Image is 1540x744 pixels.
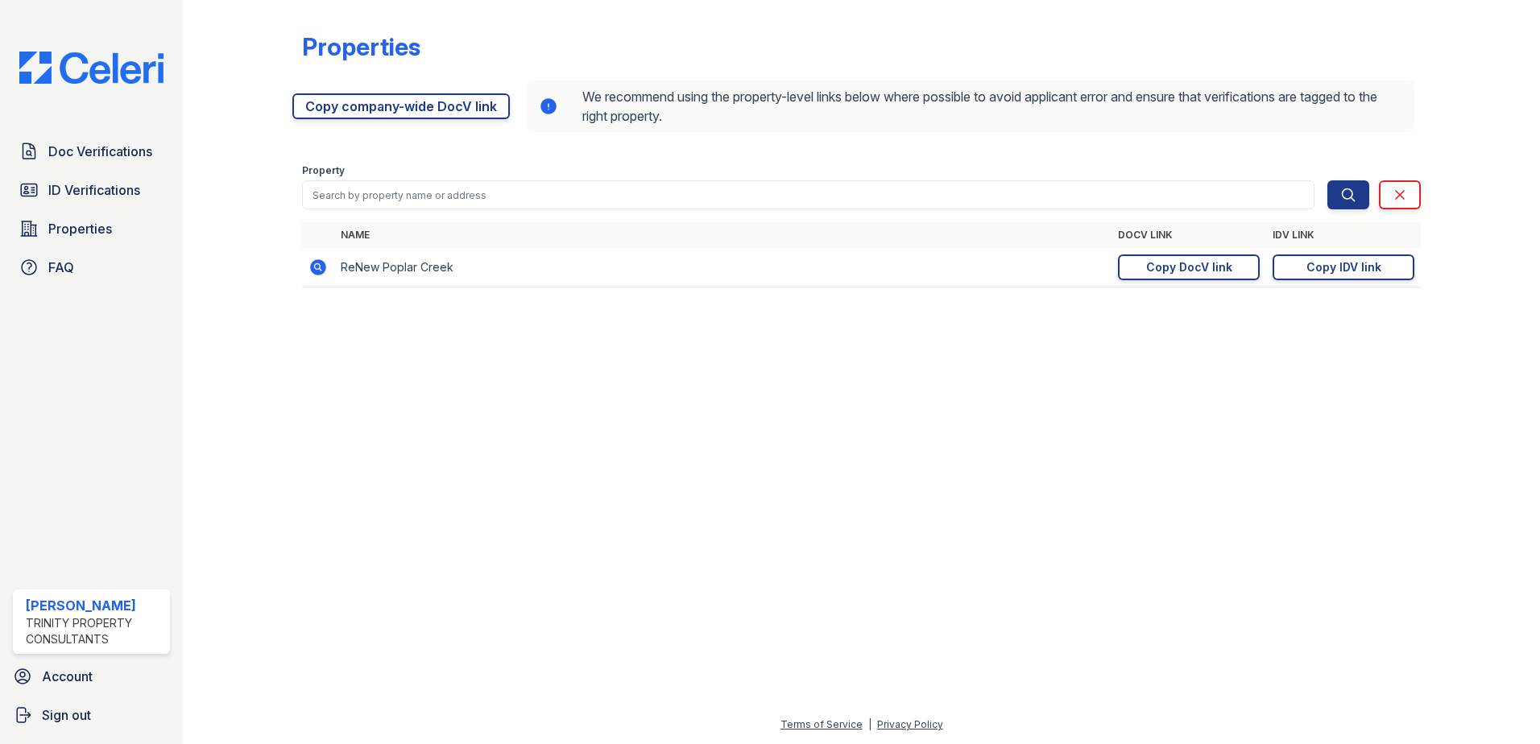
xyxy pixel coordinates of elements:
span: Account [42,667,93,686]
span: Properties [48,219,112,238]
a: Sign out [6,699,176,731]
a: FAQ [13,251,170,283]
span: FAQ [48,258,74,277]
a: Privacy Policy [877,718,943,730]
img: CE_Logo_Blue-a8612792a0a2168367f1c8372b55b34899dd931a85d93a1a3d3e32e68fde9ad4.png [6,52,176,84]
input: Search by property name or address [302,180,1314,209]
div: We recommend using the property-level links below where possible to avoid applicant error and ens... [526,81,1414,132]
a: Copy company-wide DocV link [292,93,510,119]
div: Properties [302,32,420,61]
label: Property [302,164,345,177]
a: Properties [13,213,170,245]
th: DocV Link [1112,222,1266,248]
a: Terms of Service [780,718,863,730]
a: Copy DocV link [1118,254,1260,280]
th: IDV Link [1266,222,1421,248]
a: ID Verifications [13,174,170,206]
span: ID Verifications [48,180,140,200]
a: Copy IDV link [1273,254,1414,280]
a: Doc Verifications [13,135,170,167]
th: Name [334,222,1112,248]
div: | [868,718,871,730]
span: Sign out [42,705,91,725]
a: Account [6,660,176,692]
div: Copy DocV link [1146,259,1232,275]
span: Doc Verifications [48,142,152,161]
div: [PERSON_NAME] [26,596,164,615]
div: Trinity Property Consultants [26,615,164,647]
td: ReNew Poplar Creek [334,248,1112,287]
div: Copy IDV link [1306,259,1381,275]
